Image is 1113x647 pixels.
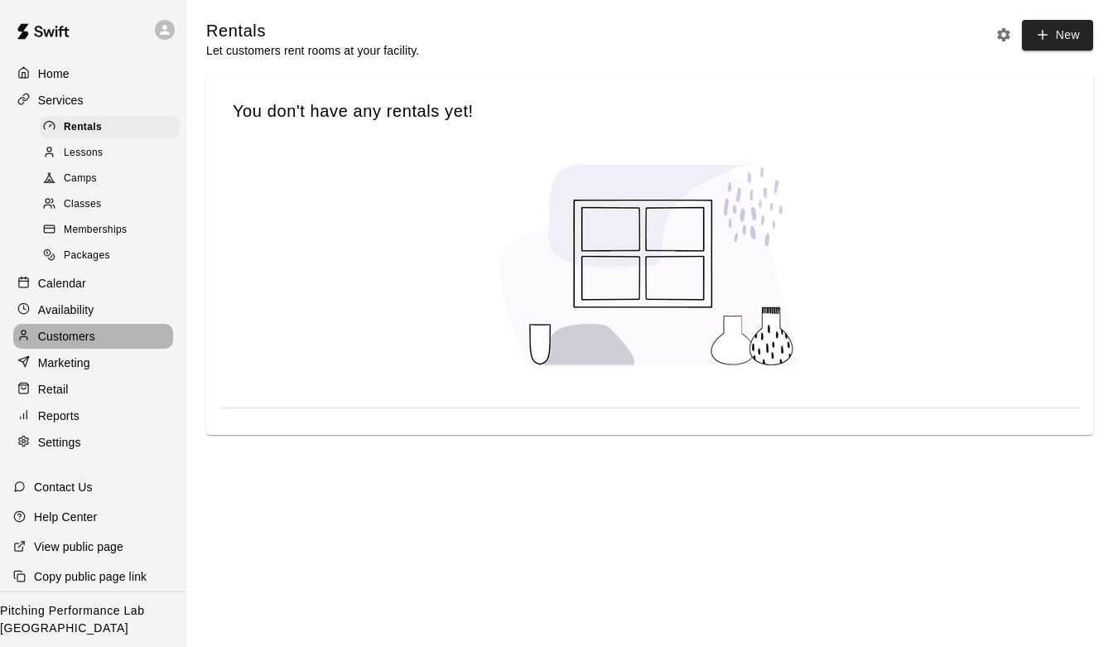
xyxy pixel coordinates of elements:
a: Rentals [40,114,186,140]
img: No services created [484,148,816,381]
span: You don't have any rentals yet! [233,100,1067,123]
a: Camps [40,167,186,192]
a: Classes [40,192,186,218]
span: Classes [64,196,101,213]
p: Let customers rent rooms at your facility. [206,42,419,59]
a: Memberships [40,218,186,244]
a: Retail [13,377,173,402]
a: Lessons [40,140,186,166]
span: Camps [64,171,97,187]
a: Marketing [13,350,173,375]
div: Lessons [40,142,180,165]
p: Customers [38,328,95,345]
a: Services [13,88,173,113]
p: Availability [38,302,94,318]
a: Calendar [13,271,173,296]
button: Rental settings [991,22,1016,47]
div: Rentals [40,116,180,139]
p: Home [38,65,70,82]
div: Camps [40,167,180,191]
a: Availability [13,297,173,322]
h5: Rentals [206,20,419,42]
p: Contact Us [34,479,93,495]
p: Settings [38,434,81,451]
span: Memberships [64,222,127,239]
p: Marketing [38,355,90,371]
div: Memberships [40,219,180,242]
span: Packages [64,248,110,264]
a: Customers [13,324,173,349]
p: Calendar [38,275,86,292]
a: New [1022,20,1093,51]
a: Home [13,61,173,86]
a: Packages [40,244,186,269]
span: Lessons [64,145,104,162]
div: Classes [40,193,180,216]
p: Services [38,92,84,109]
p: Copy public page link [34,568,147,585]
a: Settings [13,430,173,455]
p: View public page [34,538,123,555]
div: Packages [40,244,180,268]
a: Reports [13,403,173,428]
p: Reports [38,408,79,424]
p: Help Center [34,509,97,525]
p: Retail [38,381,69,398]
span: Rentals [64,119,102,136]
